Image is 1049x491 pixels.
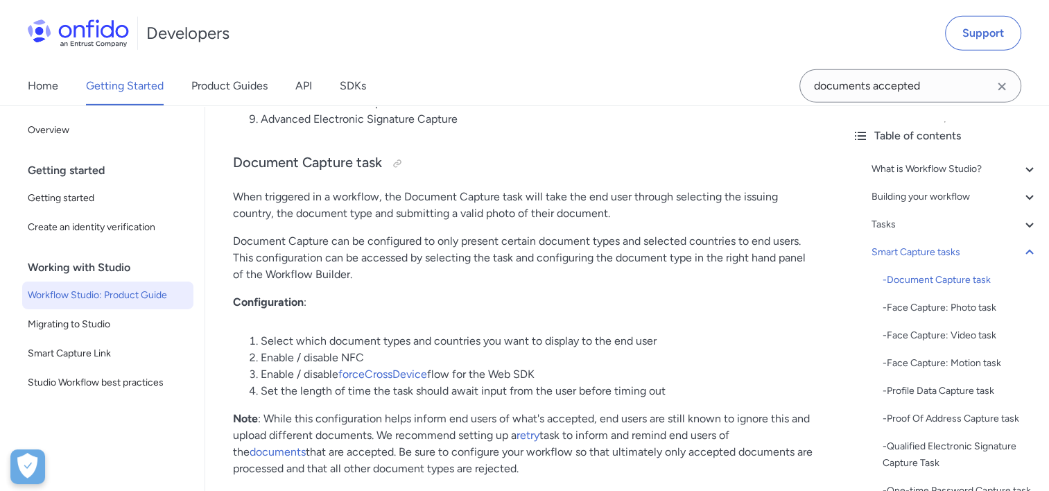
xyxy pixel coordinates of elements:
[28,157,199,184] div: Getting started
[22,311,193,338] a: Migrating to Studio
[340,67,366,105] a: SDKs
[22,214,193,241] a: Create an identity verification
[799,69,1021,103] input: Onfido search input field
[233,233,813,283] p: Document Capture can be configured to only present certain document types and selected countries ...
[233,295,304,309] strong: Configuration
[883,300,1038,316] div: - Face Capture: Photo task
[295,67,312,105] a: API
[338,368,427,381] a: forceCrossDevice
[146,22,229,44] h1: Developers
[86,67,164,105] a: Getting Started
[872,189,1038,205] a: Building your workflow
[28,345,188,362] span: Smart Capture Link
[261,366,813,383] li: Enable / disable flow for the Web SDK
[28,67,58,105] a: Home
[28,122,188,139] span: Overview
[883,438,1038,472] div: - Qualified Electronic Signature Capture Task
[10,449,45,484] button: Open Preferences
[883,272,1038,288] div: - Document Capture task
[261,350,813,366] li: Enable / disable NFC
[28,374,188,391] span: Studio Workflow best practices
[852,128,1038,144] div: Table of contents
[883,300,1038,316] a: -Face Capture: Photo task
[883,383,1038,399] a: -Profile Data Capture task
[250,445,306,458] a: documents
[517,429,539,442] a: retry
[233,189,813,222] p: When triggered in a workflow, the Document Capture task will take the end user through selecting ...
[233,153,813,175] h3: Document Capture task
[28,190,188,207] span: Getting started
[28,254,199,282] div: Working with Studio
[22,369,193,397] a: Studio Workflow best practices
[883,383,1038,399] div: - Profile Data Capture task
[883,327,1038,344] a: -Face Capture: Video task
[28,219,188,236] span: Create an identity verification
[22,282,193,309] a: Workflow Studio: Product Guide
[261,111,813,128] li: Advanced Electronic Signature Capture
[28,316,188,333] span: Migrating to Studio
[10,449,45,484] div: Cookie Preferences
[191,67,268,105] a: Product Guides
[28,287,188,304] span: Workflow Studio: Product Guide
[883,327,1038,344] div: - Face Capture: Video task
[233,294,813,311] p: :
[872,216,1038,233] a: Tasks
[233,412,258,425] strong: Note
[261,383,813,399] li: Set the length of time the task should await input from the user before timing out
[22,117,193,144] a: Overview
[994,78,1010,95] svg: Clear search field button
[28,19,129,47] img: Onfido Logo
[22,340,193,368] a: Smart Capture Link
[883,411,1038,427] div: - Proof Of Address Capture task
[883,411,1038,427] a: -Proof Of Address Capture task
[872,161,1038,178] a: What is Workflow Studio?
[945,16,1021,51] a: Support
[872,244,1038,261] a: Smart Capture tasks
[883,355,1038,372] div: - Face Capture: Motion task
[261,333,813,350] li: Select which document types and countries you want to display to the end user
[883,272,1038,288] a: -Document Capture task
[233,411,813,477] p: : While this configuration helps inform end users of what's accepted, end users are still known t...
[22,184,193,212] a: Getting started
[883,355,1038,372] a: -Face Capture: Motion task
[883,438,1038,472] a: -Qualified Electronic Signature Capture Task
